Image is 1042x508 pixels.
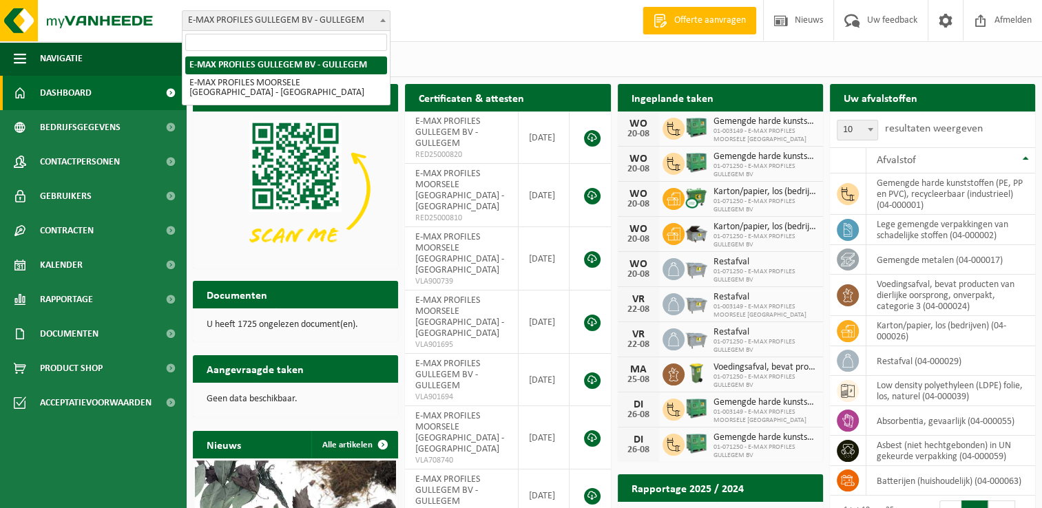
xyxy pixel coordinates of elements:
span: Gemengde harde kunststoffen (pe, pp en pvc), recycleerbaar (industrieel) [713,432,816,443]
img: WB-2500-GAL-GY-01 [685,256,708,279]
div: DI [625,434,652,445]
div: 22-08 [625,340,652,350]
span: E-MAX PROFILES MOORSELE [GEOGRAPHIC_DATA] - [GEOGRAPHIC_DATA] [415,295,504,339]
span: Contactpersonen [40,145,120,179]
span: VLA901694 [415,392,507,403]
div: 20-08 [625,235,652,244]
span: Afvalstof [877,155,916,166]
div: 20-08 [625,270,652,279]
span: Restafval [713,257,816,268]
span: 10 [837,120,877,140]
span: Navigatie [40,41,83,76]
h2: Uw afvalstoffen [830,84,931,111]
td: [DATE] [519,112,570,164]
span: 01-003149 - E-MAX PROFILES MOORSELE [GEOGRAPHIC_DATA] [713,127,816,144]
td: [DATE] [519,290,570,354]
span: E-MAX PROFILES GULLEGEM BV - GULLEGEM [415,359,480,391]
div: WO [625,189,652,200]
span: E-MAX PROFILES MOORSELE [GEOGRAPHIC_DATA] - [GEOGRAPHIC_DATA] [415,232,504,275]
li: E-MAX PROFILES GULLEGEM BV - GULLEGEM [185,56,387,74]
td: gemengde metalen (04-000017) [866,245,1035,275]
span: Rapportage [40,282,93,317]
div: 26-08 [625,410,652,420]
span: 01-003149 - E-MAX PROFILES MOORSELE [GEOGRAPHIC_DATA] [713,303,816,319]
div: WO [625,224,652,235]
td: gemengde harde kunststoffen (PE, PP en PVC), recycleerbaar (industrieel) (04-000001) [866,173,1035,215]
span: Product Shop [40,351,103,385]
div: WO [625,118,652,129]
span: E-MAX PROFILES MOORSELE [GEOGRAPHIC_DATA] - [GEOGRAPHIC_DATA] [415,169,504,212]
div: 20-08 [625,165,652,174]
span: VLA901695 [415,339,507,350]
a: Offerte aanvragen [643,7,756,34]
span: E-MAX PROFILES GULLEGEM BV - GULLEGEM [415,116,480,149]
div: WO [625,259,652,270]
span: Voedingsafval, bevat producten van dierlijke oorsprong, onverpakt, categorie 3 [713,362,816,373]
span: Kalender [40,248,83,282]
span: Documenten [40,317,98,351]
span: RED25000810 [415,213,507,224]
span: Gemengde harde kunststoffen (pe, pp en pvc), recycleerbaar (industrieel) [713,397,816,408]
h2: Certificaten & attesten [405,84,538,111]
span: E-MAX PROFILES GULLEGEM BV - GULLEGEM [182,10,390,31]
img: WB-0660-CU [685,186,708,209]
span: Offerte aanvragen [671,14,749,28]
td: asbest (niet hechtgebonden) in UN gekeurde verpakking (04-000059) [866,436,1035,466]
a: Alle artikelen [311,431,397,458]
span: Karton/papier, los (bedrijven) [713,187,816,198]
span: 10 [837,120,878,140]
td: absorbentia, gevaarlijk (04-000055) [866,406,1035,436]
div: VR [625,294,652,305]
span: Karton/papier, los (bedrijven) [713,222,816,233]
span: Restafval [713,292,816,303]
img: WB-5000-GAL-GY-01 [685,221,708,244]
div: DI [625,399,652,410]
span: VLA900739 [415,276,507,287]
span: 01-071250 - E-MAX PROFILES GULLEGEM BV [713,443,816,460]
img: PB-HB-1400-HPE-GN-01 [685,396,708,420]
div: 22-08 [625,305,652,315]
td: [DATE] [519,354,570,406]
td: voedingsafval, bevat producten van dierlijke oorsprong, onverpakt, categorie 3 (04-000024) [866,275,1035,316]
span: Dashboard [40,76,92,110]
span: Contracten [40,213,94,248]
h2: Aangevraagde taken [193,355,317,382]
h2: Ingeplande taken [618,84,727,111]
div: MA [625,364,652,375]
span: Acceptatievoorwaarden [40,385,152,420]
div: VR [625,329,652,340]
img: Download de VHEPlus App [193,112,398,266]
h2: Rapportage 2025 / 2024 [618,474,758,501]
p: U heeft 1725 ongelezen document(en). [207,320,384,330]
td: lege gemengde verpakkingen van schadelijke stoffen (04-000002) [866,215,1035,245]
div: 26-08 [625,445,652,455]
img: WB-0140-HPE-GN-50 [685,361,708,385]
span: 01-071250 - E-MAX PROFILES GULLEGEM BV [713,198,816,214]
div: 20-08 [625,200,652,209]
span: Bedrijfsgegevens [40,110,121,145]
span: Gemengde harde kunststoffen (pe, pp en pvc), recycleerbaar (industrieel) [713,116,816,127]
td: [DATE] [519,406,570,469]
span: 01-003149 - E-MAX PROFILES MOORSELE [GEOGRAPHIC_DATA] [713,408,816,425]
td: batterijen (huishoudelijk) (04-000063) [866,466,1035,496]
h2: Nieuws [193,431,255,458]
td: restafval (04-000029) [866,346,1035,376]
div: 20-08 [625,129,652,139]
label: resultaten weergeven [885,123,983,134]
img: WB-2500-GAL-GY-01 [685,326,708,350]
td: [DATE] [519,227,570,290]
span: 01-071250 - E-MAX PROFILES GULLEGEM BV [713,162,816,179]
div: WO [625,154,652,165]
span: RED25000820 [415,149,507,160]
span: 01-071250 - E-MAX PROFILES GULLEGEM BV [713,268,816,284]
p: Geen data beschikbaar. [207,394,384,404]
span: Gemengde harde kunststoffen (pe, pp en pvc), recycleerbaar (industrieel) [713,151,816,162]
td: karton/papier, los (bedrijven) (04-000026) [866,316,1035,346]
span: E-MAX PROFILES MOORSELE [GEOGRAPHIC_DATA] - [GEOGRAPHIC_DATA] [415,411,504,454]
img: PB-HB-1400-HPE-GN-01 [685,151,708,174]
img: WB-2500-GAL-GY-01 [685,291,708,315]
span: Gebruikers [40,179,92,213]
h2: Documenten [193,281,281,308]
span: 01-071250 - E-MAX PROFILES GULLEGEM BV [713,233,816,249]
li: E-MAX PROFILES MOORSELE [GEOGRAPHIC_DATA] - [GEOGRAPHIC_DATA] [185,74,387,102]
